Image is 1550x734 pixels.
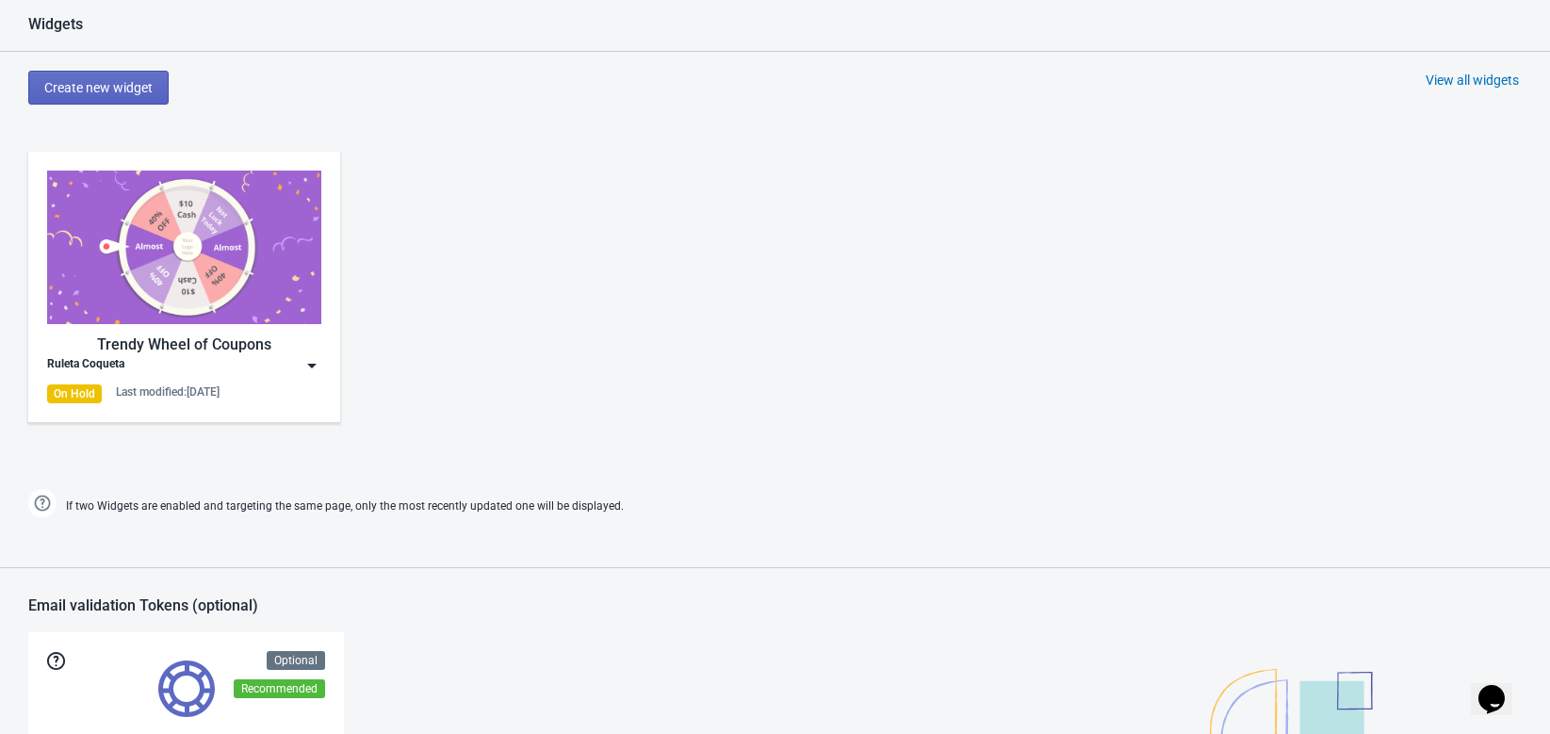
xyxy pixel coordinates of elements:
[267,651,325,670] div: Optional
[302,356,321,375] img: dropdown.png
[47,356,124,375] div: Ruleta Coqueta
[47,334,321,356] div: Trendy Wheel of Coupons
[47,384,102,403] div: On Hold
[28,71,169,105] button: Create new widget
[66,491,624,522] span: If two Widgets are enabled and targeting the same page, only the most recently updated one will b...
[1426,71,1519,90] div: View all widgets
[234,679,325,698] div: Recommended
[44,80,153,95] span: Create new widget
[1471,659,1531,715] iframe: chat widget
[28,489,57,517] img: help.png
[116,384,220,400] div: Last modified: [DATE]
[47,171,321,324] img: trendy_game.png
[158,661,215,717] img: tokens.svg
